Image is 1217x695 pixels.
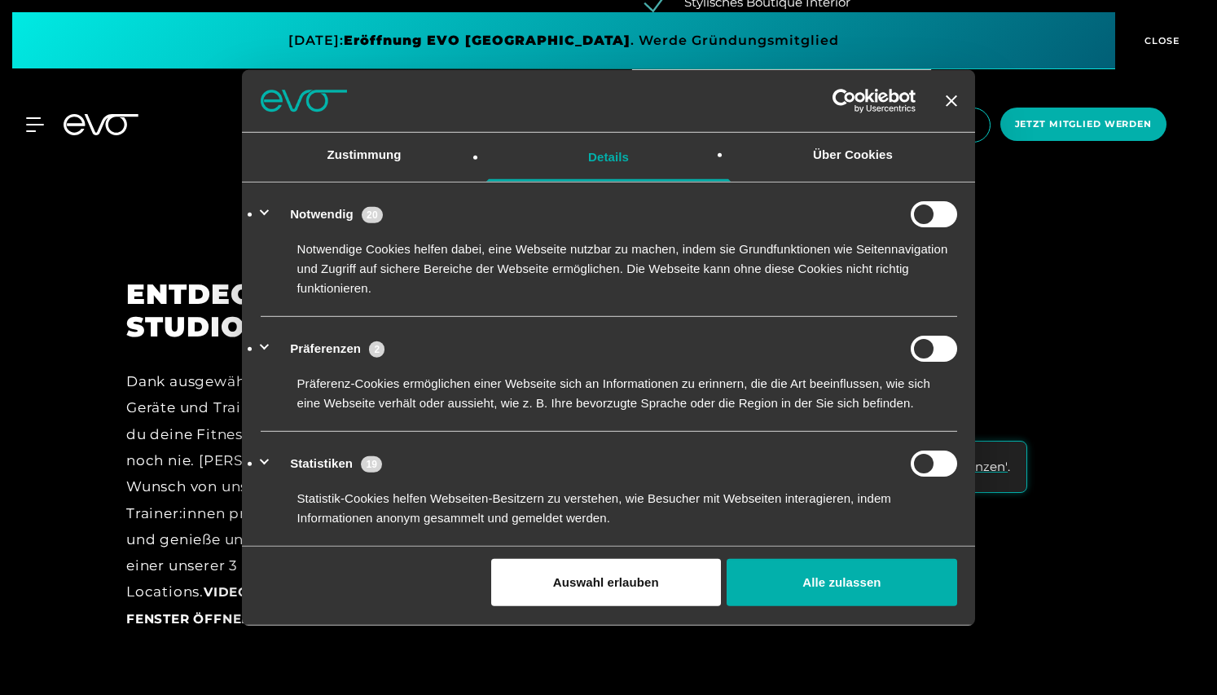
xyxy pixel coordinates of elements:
label: Notwendig [290,206,354,220]
button: Alle zulassen [727,559,956,606]
div: Dank ausgewählter, top moderner Geräte und Trainingszonen trainierst du deine Fitness hier so eff... [126,368,417,631]
span: Video in separatem Fenster öffnen. [126,584,358,626]
span: 2 [369,341,384,357]
a: Video in separatem Fenster öffnen. [126,583,358,626]
a: Details [486,133,731,182]
a: Usercentrics Cookiebot - öffnet in einem neuen Fenster [773,89,916,113]
label: Präferenzen [290,341,361,354]
span: Jetzt Mitglied werden [1015,117,1152,131]
img: Logo [261,88,348,114]
span: 19 [361,455,382,472]
div: Präferenz-Cookies ermöglichen einer Webseite sich an Informationen zu erinnern, die die Art beein... [261,362,957,413]
h2: ENTDECKE UNSER STUDIO [126,278,417,345]
button: Notwendig (20) [261,201,393,227]
div: Statistik-Cookies helfen Webseiten-Besitzern zu verstehen, wie Besucher mit Webseiten interagiere... [261,477,957,528]
label: Statistiken [290,455,353,469]
span: CLOSE [1140,33,1180,48]
a: Über Cookies [731,133,975,182]
button: Banner schließen [946,95,957,107]
button: Präferenzen (2) [261,336,395,362]
a: Jetzt Mitglied werden [995,108,1171,143]
a: Zustimmung [242,133,486,182]
div: Notwendige Cookies helfen dabei, eine Webseite nutzbar zu machen, indem sie Grundfunktionen wie S... [261,227,957,298]
button: Statistiken (19) [261,451,393,477]
button: Auswahl erlauben [491,559,721,606]
button: CLOSE [1115,12,1205,69]
span: 20 [362,206,383,222]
